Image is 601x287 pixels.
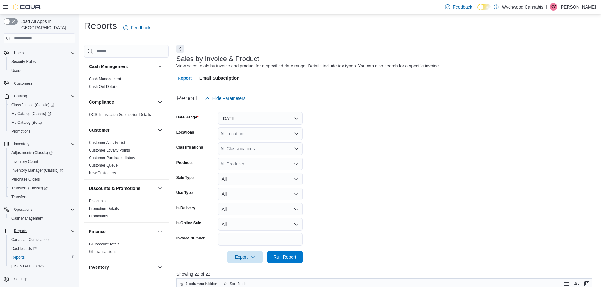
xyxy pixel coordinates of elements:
[1,227,78,235] button: Reports
[9,175,43,183] a: Purchase Orders
[9,254,27,261] a: Reports
[9,128,75,135] span: Promotions
[443,1,474,13] a: Feedback
[84,240,169,258] div: Finance
[6,192,78,201] button: Transfers
[9,254,75,261] span: Reports
[14,81,32,86] span: Customers
[176,115,199,120] label: Date Range
[156,98,164,106] button: Compliance
[9,119,44,126] a: My Catalog (Beta)
[89,228,155,235] button: Finance
[9,262,47,270] a: [US_STATE] CCRS
[9,158,41,165] a: Inventory Count
[89,77,121,81] a: Cash Management
[176,190,193,195] label: Use Type
[9,158,75,165] span: Inventory Count
[199,72,239,84] span: Email Subscription
[89,170,116,175] span: New Customers
[1,205,78,214] button: Operations
[89,249,116,254] span: GL Transactions
[89,250,116,254] a: GL Transactions
[6,66,78,75] button: Users
[89,63,155,70] button: Cash Management
[89,127,155,133] button: Customer
[6,109,78,118] a: My Catalog (Classic)
[176,205,195,210] label: Is Delivery
[11,227,75,235] span: Reports
[294,131,299,136] button: Open list of options
[9,193,30,201] a: Transfers
[89,163,118,168] a: Customer Queue
[1,92,78,100] button: Catalog
[11,129,31,134] span: Promotions
[176,95,197,102] h3: Report
[89,185,155,192] button: Discounts & Promotions
[11,59,36,64] span: Security Roles
[11,168,63,173] span: Inventory Manager (Classic)
[176,221,201,226] label: Is Online Sale
[6,184,78,192] a: Transfers (Classic)
[1,274,78,284] button: Settings
[11,140,32,148] button: Inventory
[11,194,27,199] span: Transfers
[84,20,117,32] h1: Reports
[9,101,75,109] span: Classification (Classic)
[11,159,38,164] span: Inventory Count
[550,3,557,11] div: Kristina Yin
[218,112,303,125] button: [DATE]
[502,3,543,11] p: Wychwood Cannabis
[14,141,29,146] span: Inventory
[14,50,24,55] span: Users
[9,215,46,222] a: Cash Management
[11,92,75,100] span: Catalog
[230,281,246,286] span: Sort fields
[89,84,118,89] a: Cash Out Details
[131,25,150,31] span: Feedback
[11,206,35,213] button: Operations
[9,58,38,66] a: Security Roles
[9,193,75,201] span: Transfers
[9,184,75,192] span: Transfers (Classic)
[9,215,75,222] span: Cash Management
[121,21,153,34] a: Feedback
[11,255,25,260] span: Reports
[156,63,164,70] button: Cash Management
[202,92,248,105] button: Hide Parameters
[89,264,155,270] button: Inventory
[11,186,48,191] span: Transfers (Classic)
[1,140,78,148] button: Inventory
[560,3,596,11] p: [PERSON_NAME]
[6,262,78,271] button: [US_STATE] CCRS
[9,67,75,74] span: Users
[89,112,151,117] a: OCS Transaction Submission Details
[89,198,106,204] span: Discounts
[6,148,78,157] a: Adjustments (Classic)
[89,242,119,246] a: GL Account Totals
[6,175,78,184] button: Purchase Orders
[477,10,478,11] span: Dark Mode
[227,251,263,263] button: Export
[9,245,39,252] a: Dashboards
[11,120,42,125] span: My Catalog (Beta)
[6,57,78,66] button: Security Roles
[9,128,33,135] a: Promotions
[9,262,75,270] span: Washington CCRS
[6,244,78,253] a: Dashboards
[9,101,57,109] a: Classification (Classic)
[89,214,108,218] a: Promotions
[6,118,78,127] button: My Catalog (Beta)
[14,94,27,99] span: Catalog
[176,63,440,69] div: View sales totals by invoice and product for a specified date range. Details include tax types. Y...
[453,4,472,10] span: Feedback
[89,199,106,203] a: Discounts
[9,184,50,192] a: Transfers (Classic)
[218,203,303,215] button: All
[9,119,75,126] span: My Catalog (Beta)
[89,206,119,211] a: Promotion Details
[477,4,491,10] input: Dark Mode
[13,4,41,10] img: Cova
[551,3,556,11] span: KY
